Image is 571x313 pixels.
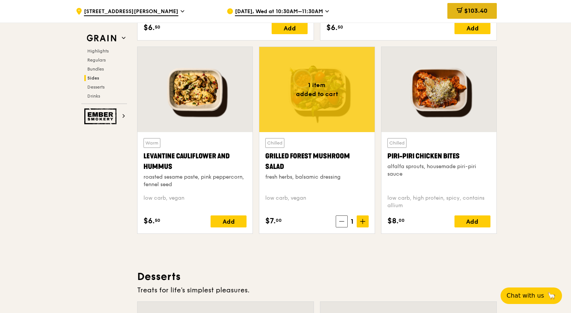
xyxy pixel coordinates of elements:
span: $6. [143,215,155,227]
span: 50 [338,24,343,30]
span: 🦙 [547,291,556,300]
div: Piri-piri Chicken Bites [387,151,490,161]
div: Warm [143,138,160,148]
button: Chat with us🦙 [501,287,562,304]
div: Treats for life's simplest pleasures. [137,285,497,295]
div: Levantine Cauliflower and Hummus [143,151,247,172]
span: Sides [87,75,99,81]
span: 1 [348,216,357,227]
span: 50 [155,24,160,30]
span: Highlights [87,48,109,54]
span: 50 [155,217,160,223]
div: Chilled [387,138,407,148]
div: low carb, vegan [265,194,368,209]
div: fresh herbs, balsamic dressing [265,173,368,181]
div: low carb, vegan [143,194,247,209]
h3: Desserts [137,270,497,283]
div: roasted sesame paste, pink peppercorn, fennel seed [143,173,247,188]
div: Add [454,22,490,34]
div: low carb, high protein, spicy, contains allium [387,194,490,209]
span: Drinks [87,93,100,99]
div: Chilled [265,138,284,148]
span: [STREET_ADDRESS][PERSON_NAME] [84,8,178,16]
span: Chat with us [507,291,544,300]
img: Grain web logo [84,32,119,45]
span: $6. [326,22,338,33]
div: alfalfa sprouts, housemade piri-piri sauce [387,163,490,178]
span: Regulars [87,57,106,63]
div: Add [454,215,490,227]
span: 00 [276,217,282,223]
span: $8. [387,215,399,227]
span: [DATE], Wed at 10:30AM–11:30AM [235,8,323,16]
span: Bundles [87,66,104,72]
div: Add [211,215,247,227]
span: 00 [399,217,405,223]
span: $6. [143,22,155,33]
div: Grilled Forest Mushroom Salad [265,151,368,172]
span: $7. [265,215,276,227]
img: Ember Smokery web logo [84,108,119,124]
div: Add [272,22,308,34]
span: $103.40 [464,7,487,14]
span: Desserts [87,84,105,90]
